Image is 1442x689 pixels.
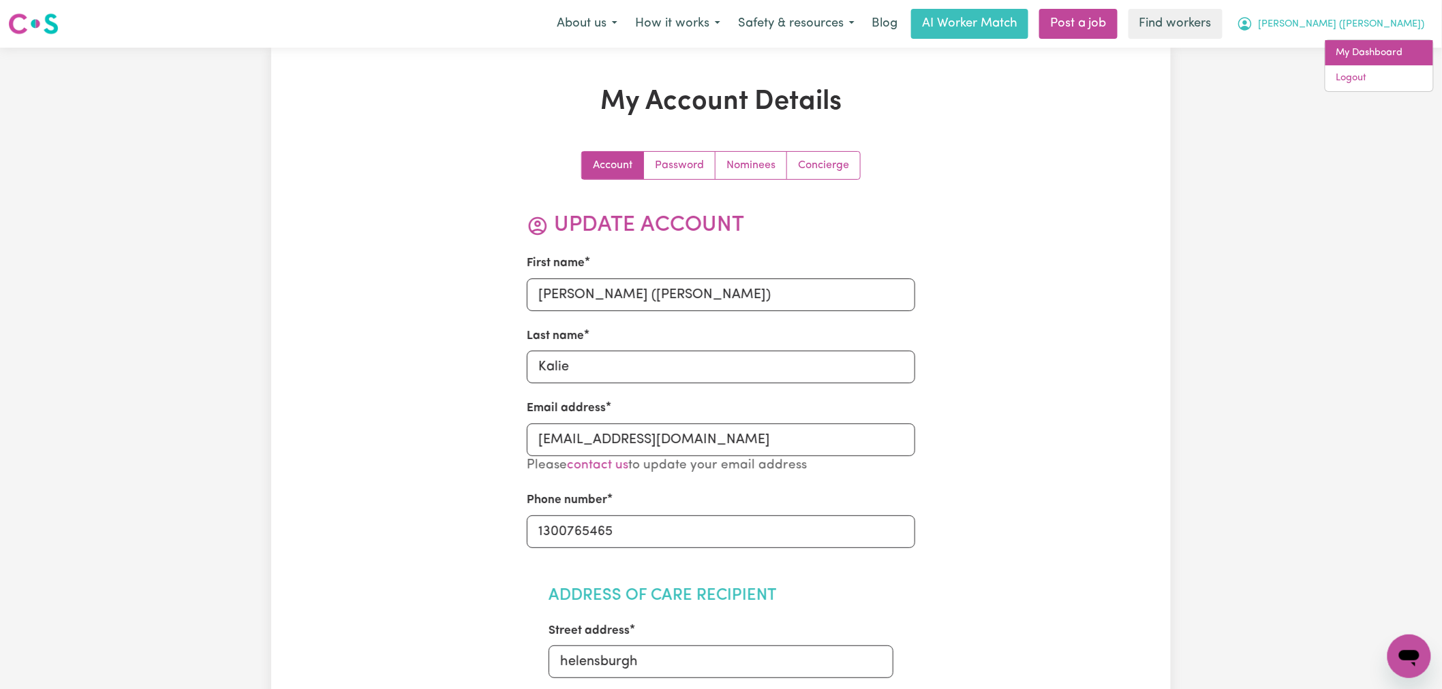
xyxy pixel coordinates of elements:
span: [PERSON_NAME] ([PERSON_NAME]) [1259,17,1425,32]
label: Email address [527,400,606,417]
a: Logout [1325,65,1433,91]
input: e.g. Childs [527,351,916,383]
button: My Account [1228,10,1434,38]
input: e.g. 0410 123 456 [527,515,916,548]
a: Post a job [1039,9,1118,39]
label: Phone number [527,492,607,509]
input: e.g. beth.childs@gmail.com [527,423,916,456]
a: Blog [863,9,906,39]
input: e.g. Beth [527,278,916,311]
div: My Account [1325,39,1434,92]
h2: Address of Care Recipient [549,586,894,606]
h2: Update Account [527,212,916,238]
label: Last name [527,327,584,345]
label: First name [527,255,585,272]
a: Update your account [582,152,644,179]
a: Update account manager [787,152,860,179]
button: About us [548,10,626,38]
iframe: Button to launch messaging window [1387,635,1431,678]
a: AI Worker Match [911,9,1028,39]
a: contact us [567,459,628,472]
a: Careseekers logo [8,8,59,39]
label: Street address [549,622,630,640]
p: Please to update your email address [527,456,916,476]
button: Safety & resources [729,10,863,38]
a: Find workers [1129,9,1223,39]
h1: My Account Details [429,86,1013,118]
a: Update your nominees [716,152,787,179]
a: My Dashboard [1325,40,1433,66]
input: e.g. 24/29, Victoria St. [549,645,894,678]
button: How it works [626,10,729,38]
img: Careseekers logo [8,12,59,36]
a: Update your password [644,152,716,179]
